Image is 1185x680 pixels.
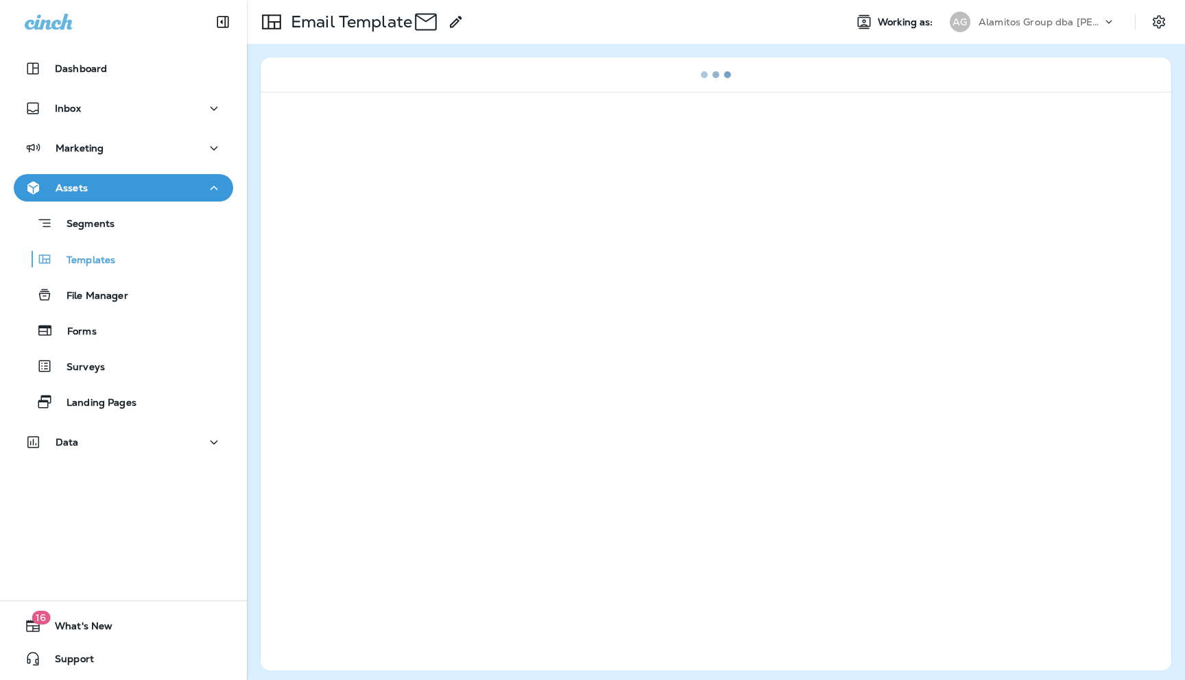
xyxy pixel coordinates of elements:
span: Working as: [878,16,936,28]
p: Forms [53,326,97,339]
button: Assets [14,174,233,202]
p: Data [56,437,79,448]
button: Inbox [14,95,233,122]
div: AG [950,12,970,32]
button: Support [14,645,233,672]
p: Surveys [53,361,105,374]
p: File Manager [53,290,128,303]
p: Alamitos Group dba [PERSON_NAME] [979,16,1102,27]
button: Settings [1147,10,1171,34]
button: Templates [14,245,233,274]
span: 16 [32,611,50,624]
button: Segments [14,208,233,238]
button: File Manager [14,280,233,309]
button: 16What's New [14,612,233,640]
p: Landing Pages [53,397,136,410]
p: Segments [53,218,115,232]
button: Collapse Sidebar [204,8,242,36]
button: Forms [14,316,233,345]
button: Dashboard [14,55,233,82]
p: Email Template [285,12,412,32]
span: What's New [41,620,112,637]
span: Support [41,653,94,670]
button: Marketing [14,134,233,162]
p: Inbox [55,103,81,114]
button: Landing Pages [14,387,233,416]
p: Assets [56,182,88,193]
p: Templates [53,254,115,267]
button: Surveys [14,352,233,380]
button: Data [14,428,233,456]
p: Marketing [56,143,104,154]
p: Dashboard [55,63,107,74]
